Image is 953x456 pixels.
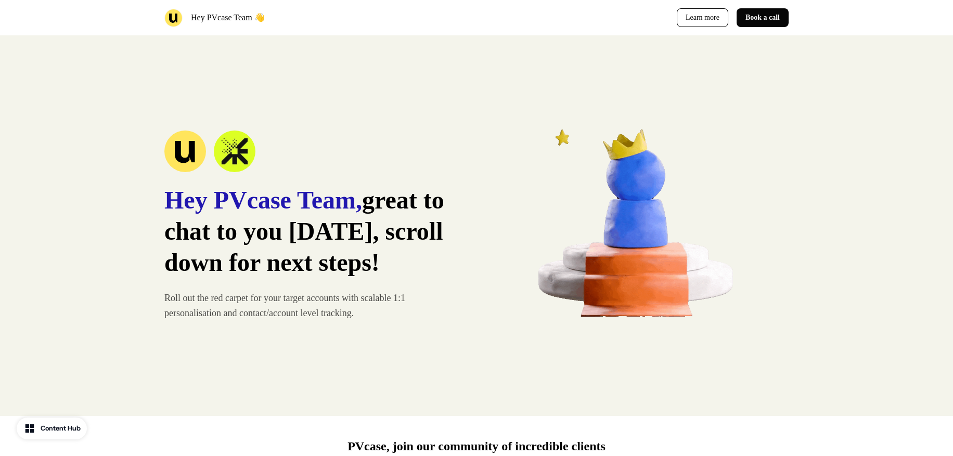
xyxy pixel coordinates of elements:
p: Hey PVcase Team 👋 [191,11,265,24]
p: Roll out the red carpet for your target accounts with scalable 1:1 personalisation and contact/ac... [164,291,462,321]
p: PVcase, join our community of incredible clients [347,437,606,455]
button: Content Hub [17,418,87,439]
div: Content Hub [41,423,81,434]
a: Book a call [737,8,789,27]
a: Learn more [677,8,728,27]
span: Hey PVcase Team, [164,186,362,214]
p: great to chat to you [DATE], scroll down for next steps! [164,185,462,278]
